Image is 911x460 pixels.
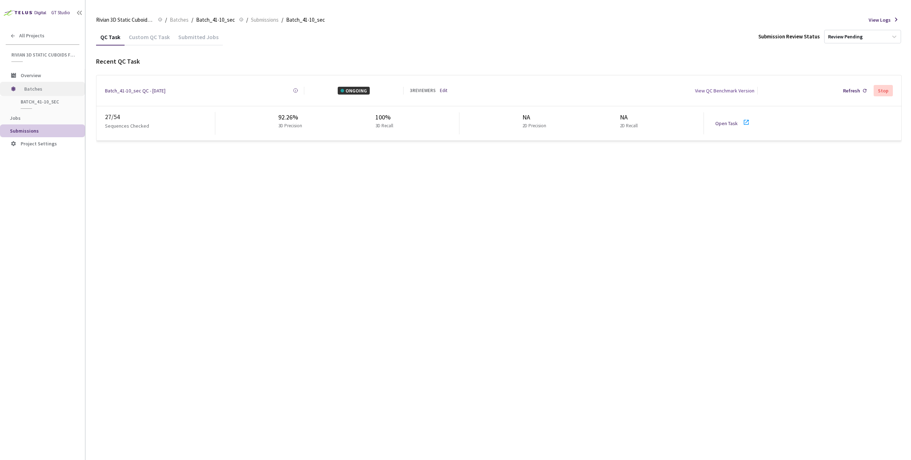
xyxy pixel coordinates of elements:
span: Batch_41-10_sec [196,16,235,24]
span: View Logs [869,16,891,24]
div: Submitted Jobs [174,33,223,46]
div: Stop [878,88,889,93]
div: NA [522,112,549,122]
span: Rivian 3D Static Cuboids fixed[2024-25] [11,52,75,58]
div: 92.26% [278,112,305,122]
div: 100% [375,112,396,122]
div: ONGOING [338,87,370,95]
li: / [165,16,167,24]
li: / [246,16,248,24]
div: Recent QC Task [96,57,902,66]
div: GT Studio [51,9,70,16]
span: Submissions [10,128,39,134]
a: Batch_41-10_sec QC - [DATE] [105,87,165,95]
span: Submissions [251,16,279,24]
div: Refresh [843,87,860,95]
li: / [191,16,193,24]
span: All Projects [19,33,44,39]
a: Edit [440,87,447,94]
p: Sequences Checked [105,122,149,130]
p: 3D Recall [375,122,393,129]
div: Review Pending [828,33,863,40]
span: Batches [170,16,189,24]
a: Batches [168,16,190,23]
li: / [281,16,283,24]
div: 3 REVIEWERS [410,87,436,94]
span: Jobs [10,115,21,121]
div: Submission Review Status [758,32,820,41]
span: Rivian 3D Static Cuboids fixed[2024-25] [96,16,154,24]
span: Batch_41-10_sec [286,16,325,24]
div: Custom QC Task [125,33,174,46]
span: Overview [21,72,41,79]
span: Batch_41-10_sec [21,99,73,105]
a: Submissions [249,16,280,23]
span: Project Settings [21,140,57,147]
p: 3D Precision [278,122,302,129]
p: 2D Precision [522,122,546,129]
p: 2D Recall [620,122,638,129]
a: Open Task [715,120,738,127]
div: View QC Benchmark Version [695,87,754,95]
span: Batches [24,82,73,96]
div: NA [620,112,641,122]
div: 27 / 54 [105,112,215,122]
div: QC Task [96,33,125,46]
